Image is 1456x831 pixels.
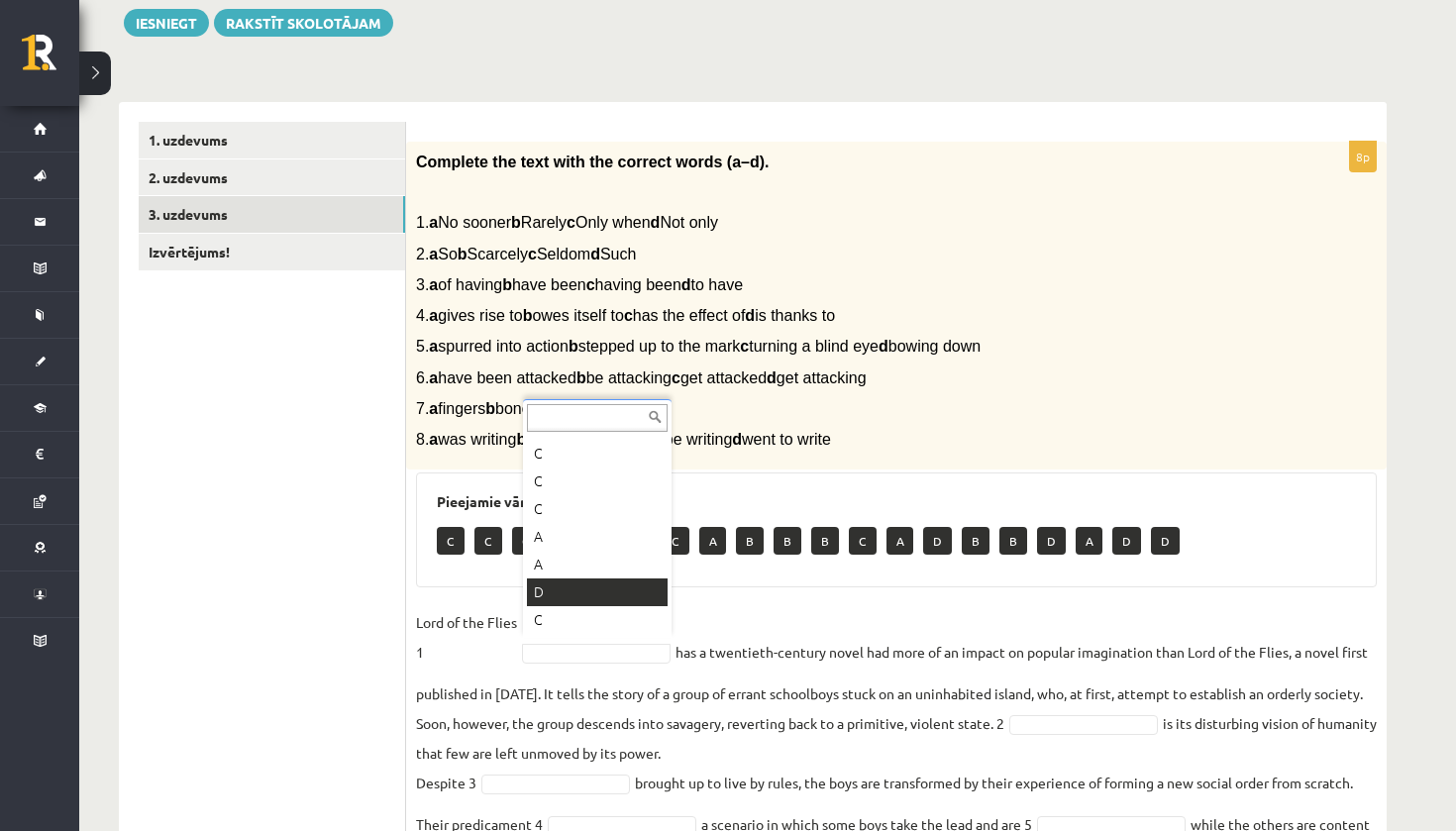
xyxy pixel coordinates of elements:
[527,523,668,551] div: A
[527,467,668,495] div: C
[527,606,668,634] div: C
[527,495,668,523] div: C
[527,551,668,578] div: A
[527,578,668,606] div: D
[527,440,668,467] div: C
